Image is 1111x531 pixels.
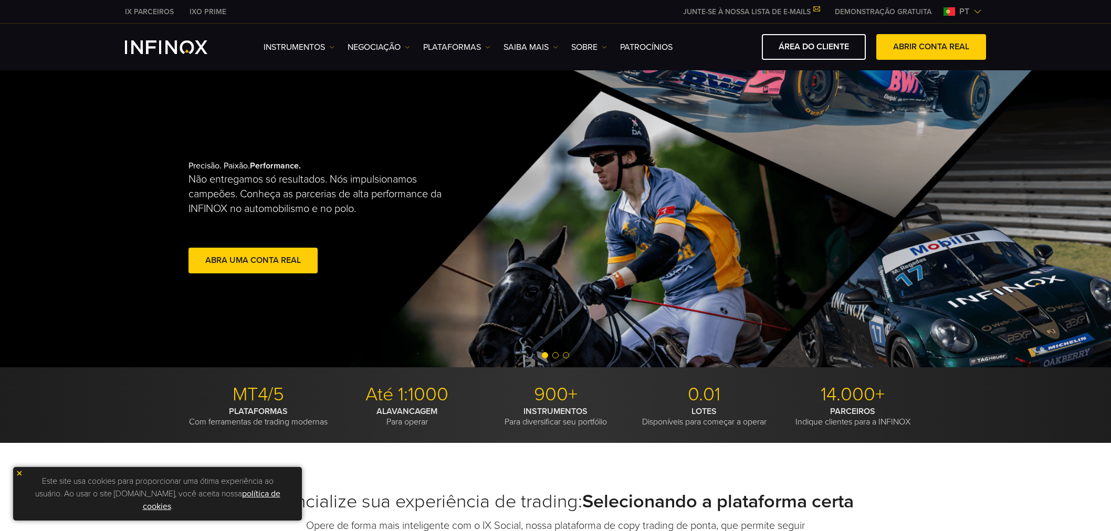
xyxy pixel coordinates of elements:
a: ABRIR CONTA REAL [876,34,986,60]
span: Go to slide 3 [563,352,569,358]
a: INFINOX [182,6,234,17]
strong: LOTES [691,406,717,417]
a: PLATAFORMAS [423,41,490,54]
div: Precisão. Paixão. [188,144,519,293]
p: MT4/5 [188,383,329,406]
strong: PARCEIROS [830,406,875,417]
strong: ALAVANCAGEM [376,406,437,417]
p: 14.000+ [782,383,923,406]
strong: INSTRUMENTOS [523,406,588,417]
img: yellow close icon [16,470,23,477]
a: Saiba mais [504,41,558,54]
p: Para operar [337,406,477,427]
a: ÁREA DO CLIENTE [762,34,866,60]
p: Indique clientes para a INFINOX [782,406,923,427]
h2: Potencialize sua experiência de trading: [188,490,923,513]
p: Não entregamos só resultados. Nós impulsionamos campeões. Conheça as parcerias de alta performanc... [188,172,453,216]
p: Até 1:1000 [337,383,477,406]
span: Go to slide 2 [552,352,559,358]
a: INFINOX MENU [827,6,939,17]
p: 900+ [485,383,626,406]
strong: PLATAFORMAS [229,406,288,417]
a: Instrumentos [264,41,334,54]
p: 0.01 [634,383,774,406]
p: Disponíveis para começar a operar [634,406,774,427]
span: Go to slide 1 [542,352,548,358]
p: Este site usa cookies para proporcionar uma ótima experiência ao usuário. Ao usar o site [DOMAIN_... [18,472,297,515]
p: Para diversificar seu portfólio [485,406,626,427]
a: Patrocínios [620,41,673,54]
a: INFINOX [117,6,182,17]
strong: Performance. [250,161,301,171]
a: NEGOCIAÇÃO [348,41,410,54]
a: SOBRE [571,41,607,54]
strong: Selecionando a plataforma certa [582,490,854,513]
span: pt [955,5,973,18]
a: JUNTE-SE À NOSSA LISTA DE E-MAILS [675,7,827,16]
a: INFINOX Logo [125,40,232,54]
a: abra uma conta real [188,248,318,273]
p: Com ferramentas de trading modernas [188,406,329,427]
